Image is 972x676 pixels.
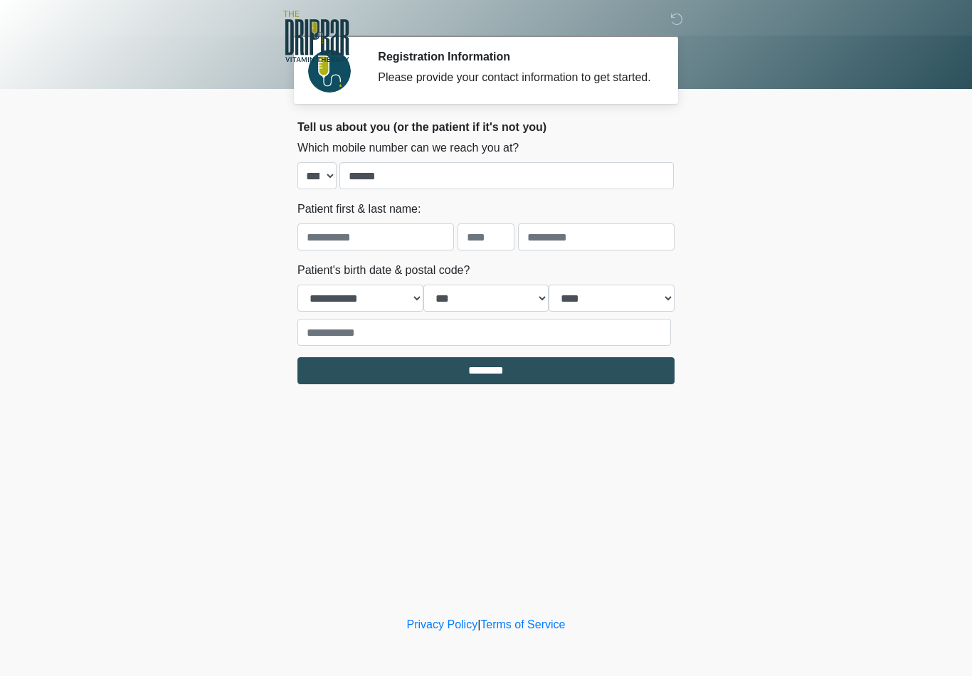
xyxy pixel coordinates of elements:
a: | [477,618,480,630]
h2: Tell us about you (or the patient if it's not you) [297,120,675,134]
div: Please provide your contact information to get started. [378,69,653,86]
label: Patient first & last name: [297,201,421,218]
a: Privacy Policy [407,618,478,630]
a: Terms of Service [480,618,565,630]
img: The DRIPBaR - Lubbock Logo [283,11,349,62]
label: Which mobile number can we reach you at? [297,139,519,157]
label: Patient's birth date & postal code? [297,262,470,279]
